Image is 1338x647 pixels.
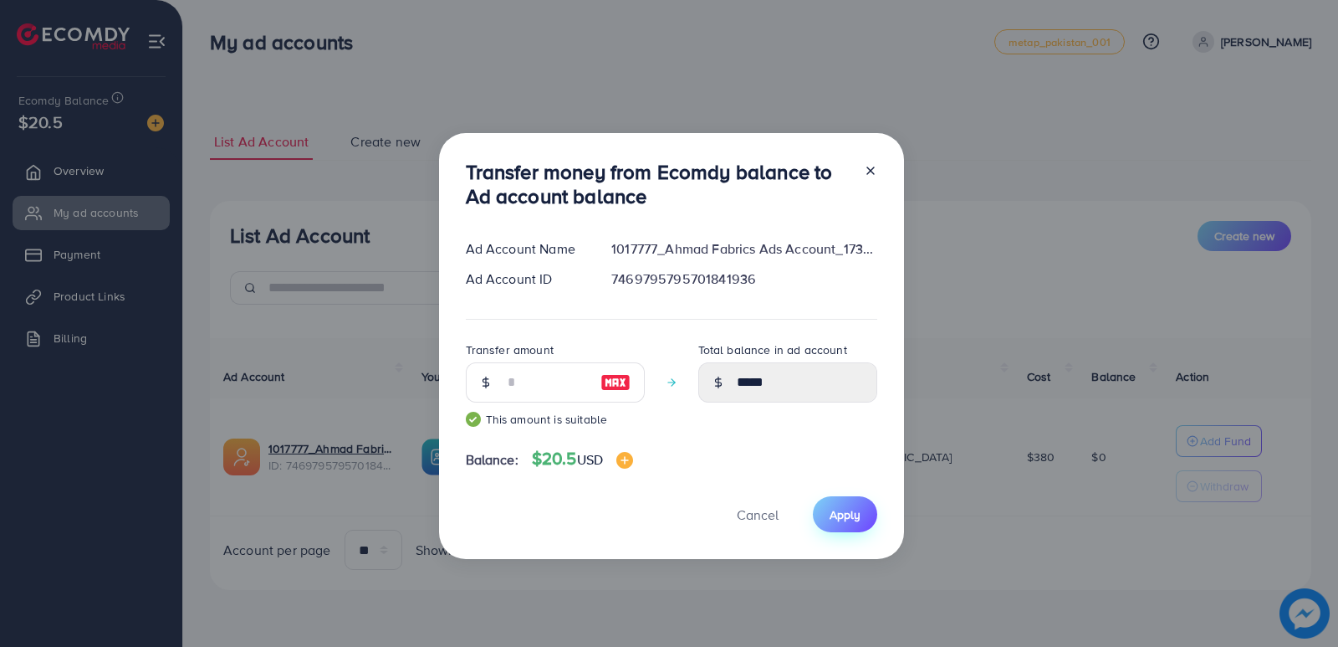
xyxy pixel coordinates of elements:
img: image [616,452,633,469]
div: 7469795795701841936 [598,270,890,289]
img: image [600,372,631,393]
button: Cancel [716,496,799,532]
small: This amount is suitable [466,411,645,428]
button: Apply [813,496,877,532]
label: Transfer amount [466,341,554,358]
div: Ad Account Name [452,239,599,259]
label: Total balance in ad account [698,341,847,358]
span: Apply [830,506,861,523]
div: Ad Account ID [452,270,599,289]
img: guide [466,412,481,427]
div: 1017777_Ahmad Fabrics Ads Account_1739197365174 [598,239,890,259]
h4: $20.5 [532,449,633,470]
span: Cancel [737,506,779,524]
h3: Transfer money from Ecomdy balance to Ad account balance [466,160,850,208]
span: Balance: [466,450,518,470]
span: USD [577,450,603,469]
